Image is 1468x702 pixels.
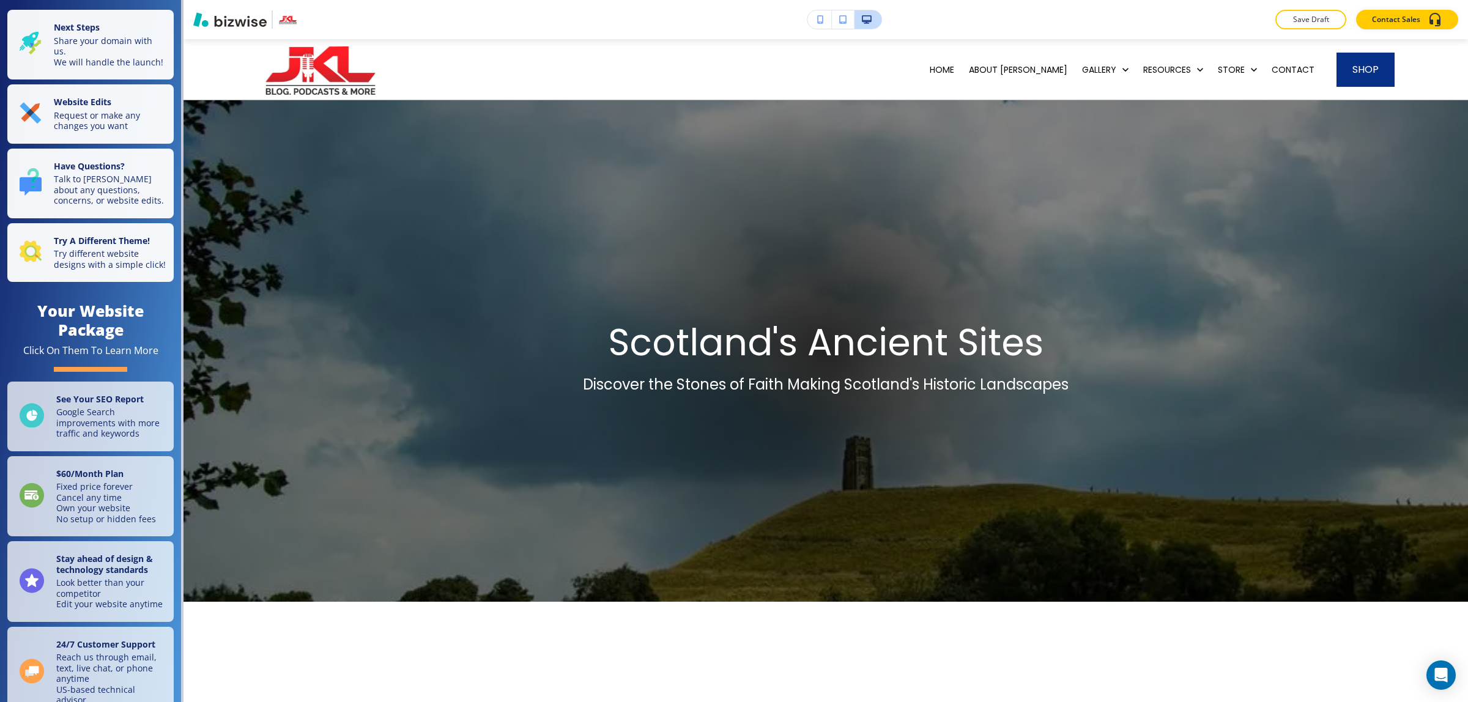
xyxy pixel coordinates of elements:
[23,344,158,357] div: Click On Them To Learn More
[1143,64,1191,76] p: RESOURCES
[1291,14,1330,25] p: Save Draft
[54,160,125,172] strong: Have Questions?
[7,10,174,79] button: Next StepsShare your domain with us.We will handle the launch!
[54,174,166,206] p: Talk to [PERSON_NAME] about any questions, concerns, or website edits.
[54,35,166,68] p: Share your domain with us. We will handle the launch!
[7,301,174,339] h4: Your Website Package
[930,64,954,76] p: HOME
[1352,62,1379,77] span: Shop
[193,12,267,27] img: Bizwise Logo
[1356,10,1458,29] button: Contact Sales
[56,393,144,405] strong: See Your SEO Report
[969,64,1067,76] p: ABOUT [PERSON_NAME]
[7,456,174,537] a: $60/Month PlanFixed price foreverCancel any timeOwn your websiteNo setup or hidden fees
[257,43,379,95] img: John Knight Lundwall
[1272,64,1314,76] p: CONTACT
[54,96,111,108] strong: Website Edits
[54,248,166,270] p: Try different website designs with a simple click!
[54,110,166,131] p: Request or make any changes you want
[7,149,174,218] button: Have Questions?Talk to [PERSON_NAME] about any questions, concerns, or website edits.
[1372,14,1420,25] p: Contact Sales
[54,235,150,246] strong: Try A Different Theme!
[7,541,174,622] a: Stay ahead of design & technology standardsLook better than your competitorEdit your website anytime
[56,553,153,575] strong: Stay ahead of design & technology standards
[278,10,297,29] img: Your Logo
[1426,660,1456,690] div: Open Intercom Messenger
[56,481,156,524] p: Fixed price forever Cancel any time Own your website No setup or hidden fees
[327,375,1325,394] p: Discover the Stones of Faith Making Scotland's Historic Landscapes
[56,407,166,439] p: Google Search improvements with more traffic and keywords
[56,638,155,650] strong: 24/7 Customer Support
[327,321,1325,364] p: Scotland's Ancient Sites
[7,382,174,451] a: See Your SEO ReportGoogle Search improvements with more traffic and keywords
[183,100,1468,602] img: Banner Image
[1082,64,1116,76] p: GALLERY
[56,577,166,610] p: Look better than your competitor Edit your website anytime
[7,223,174,283] button: Try A Different Theme!Try different website designs with a simple click!
[7,84,174,144] button: Website EditsRequest or make any changes you want
[1336,53,1395,87] a: Shop
[1218,64,1245,76] p: STORE
[54,21,100,33] strong: Next Steps
[1275,10,1346,29] button: Save Draft
[56,468,124,479] strong: $ 60 /Month Plan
